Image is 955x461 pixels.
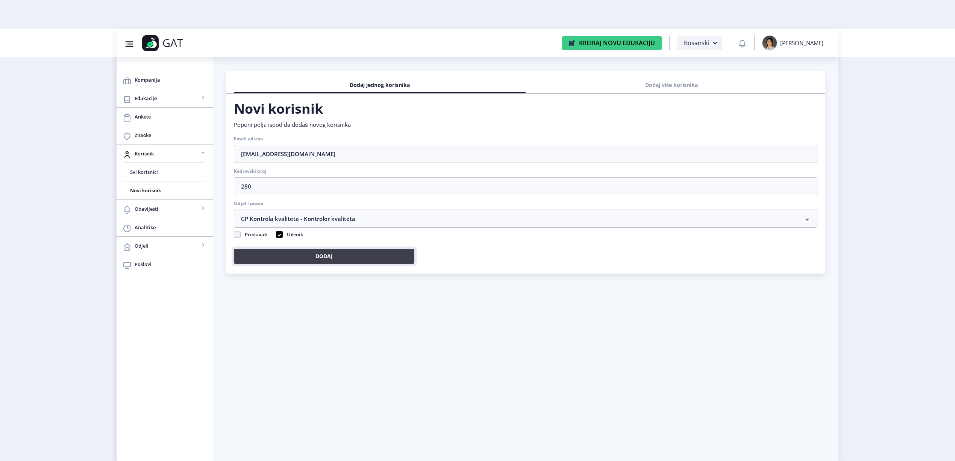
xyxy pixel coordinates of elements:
[234,100,817,118] h1: Novi korisnik
[240,77,520,93] div: Dodaj jednog korisnika
[117,145,213,163] a: Korisnik
[117,108,213,126] a: Ankete
[234,168,266,174] label: Kadrovski broj
[117,218,213,236] a: Analitike
[135,260,207,269] span: Poslovi
[135,149,199,158] span: Korisnik
[234,249,414,264] button: Dodaj
[117,237,213,255] a: Odjeli
[562,36,662,50] button: Kreiraj Novu Edukaciju
[287,231,303,238] span: Učenik
[234,136,263,142] label: Email adresa
[162,39,183,47] p: GAT
[531,77,812,93] div: Dodaj više korisnika
[135,223,207,232] span: Analitike
[142,35,231,51] a: GAT
[135,241,199,250] span: Odjeli
[117,71,213,89] a: Kompanija
[135,94,199,103] span: Edukacije
[135,131,207,140] span: Značke
[135,204,199,213] span: Obavijesti
[569,40,575,46] img: create-new-education-icon.svg
[124,181,205,199] a: Novi korisnik
[245,231,267,238] span: Predavač
[117,255,213,273] a: Poslovi
[117,200,213,218] a: Obavijesti
[677,36,722,50] button: Bosanski
[135,75,207,84] span: Kompanija
[234,121,817,128] p: Popuni polja ispod da dodaš novog korisnika
[117,89,213,107] a: Edukacije
[234,145,817,163] input: Email adresa
[241,214,355,223] span: CP Kontrola kvaliteta - Kontrolor kvaliteta
[130,186,199,195] span: Novi korisnik
[117,126,213,144] a: Značke
[234,201,263,207] label: Odjel i posao
[124,163,205,181] a: Svi korisnici
[780,39,823,47] div: [PERSON_NAME]
[135,112,207,121] span: Ankete
[130,167,199,176] span: Svi korisnici
[234,177,817,195] input: Kadrovski broj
